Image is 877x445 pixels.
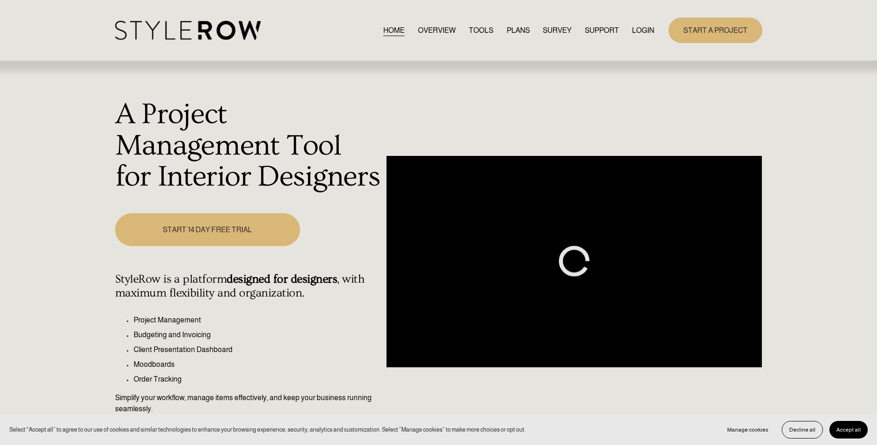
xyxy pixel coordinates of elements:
[585,25,619,36] span: SUPPORT
[789,426,816,433] span: Decline all
[418,24,456,37] a: OVERVIEW
[134,329,382,340] p: Budgeting and Invoicing
[134,344,382,355] p: Client Presentation Dashboard
[543,24,571,37] a: SURVEY
[134,315,382,326] p: Project Management
[134,359,382,370] p: Moodboards
[227,272,337,286] strong: designed for designers
[585,24,619,37] a: folder dropdown
[632,24,654,37] a: LOGIN
[469,24,493,37] a: TOOLS
[720,421,775,439] button: Manage cookies
[115,99,382,193] h1: A Project Management Tool for Interior Designers
[668,18,762,43] a: START A PROJECT
[9,425,526,434] p: Select “Accept all” to agree to our use of cookies and similar technologies to enhance your brows...
[115,21,261,40] img: StyleRow
[134,374,382,385] p: Order Tracking
[383,24,405,37] a: HOME
[836,426,861,433] span: Accept all
[507,24,530,37] a: PLANS
[782,421,823,439] button: Decline all
[727,426,768,433] span: Manage cookies
[829,421,868,439] button: Accept all
[115,213,300,246] a: START 14 DAY FREE TRIAL
[115,392,382,414] p: Simplify your workflow, manage items effectively, and keep your business running seamlessly.
[115,272,382,300] h4: StyleRow is a platform , with maximum flexibility and organization.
